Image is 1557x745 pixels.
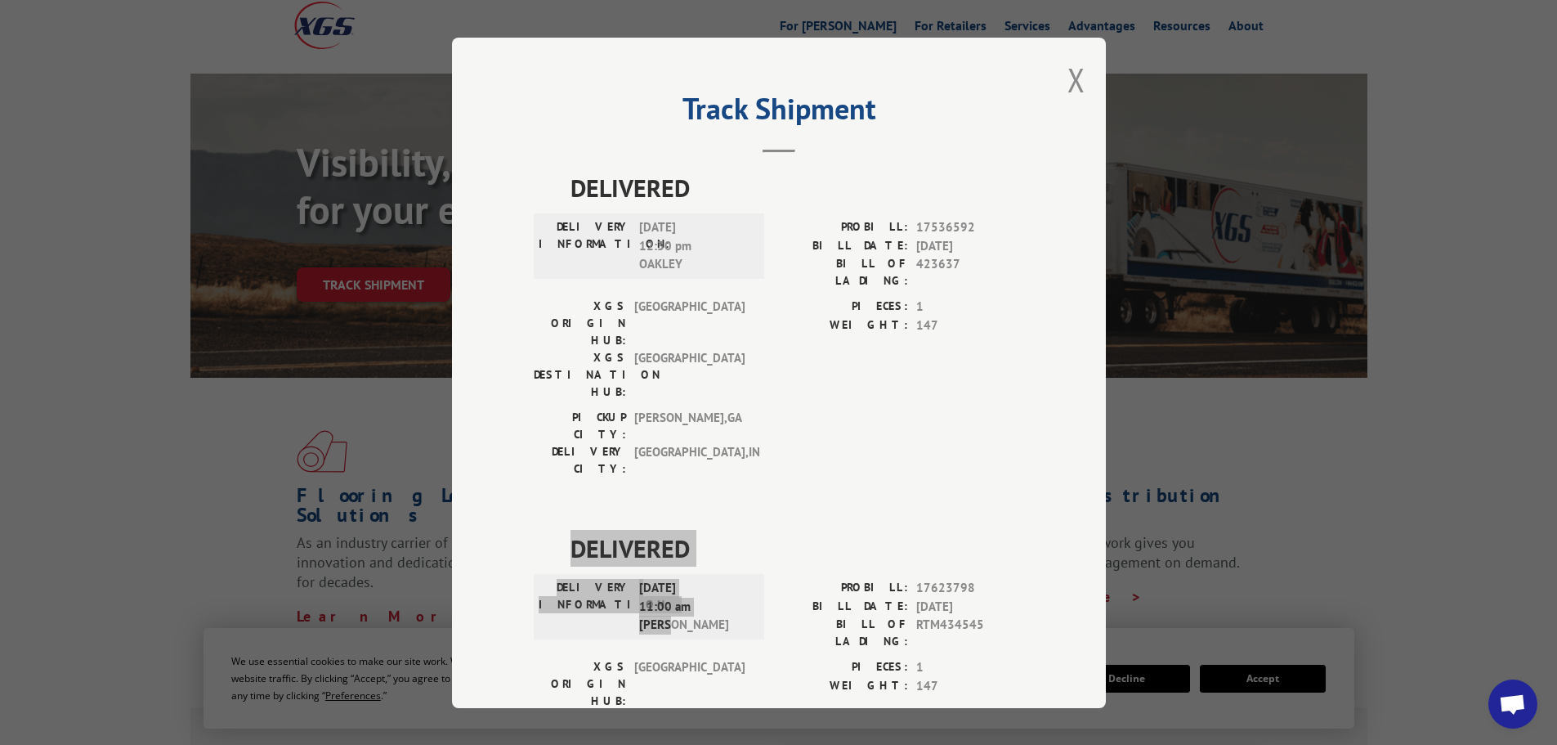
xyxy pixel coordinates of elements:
span: 17536592 [916,218,1024,237]
span: [PERSON_NAME] , GA [634,409,745,443]
span: [DATE] 11:00 am [PERSON_NAME] [639,579,749,635]
label: PIECES: [779,658,908,677]
label: XGS ORIGIN HUB: [534,298,626,349]
span: 17623798 [916,579,1024,598]
label: BILL OF LADING: [779,255,908,289]
label: PROBILL: [779,579,908,598]
span: 147 [916,316,1024,334]
span: 423637 [916,255,1024,289]
label: PICKUP CITY: [534,409,626,443]
label: BILL OF LADING: [779,616,908,650]
span: 147 [916,676,1024,695]
button: Close modal [1067,58,1085,101]
span: [DATE] [916,597,1024,616]
span: [GEOGRAPHIC_DATA] [634,298,745,349]
label: PROBILL: [779,218,908,237]
span: 1 [916,298,1024,316]
label: WEIGHT: [779,316,908,334]
span: [DATE] [916,236,1024,255]
label: BILL DATE: [779,597,908,616]
span: 1 [916,658,1024,677]
span: [GEOGRAPHIC_DATA] [634,349,745,401]
label: WEIGHT: [779,676,908,695]
span: RTM434545 [916,616,1024,650]
label: DELIVERY INFORMATION: [539,218,631,274]
label: BILL DATE: [779,236,908,255]
label: PIECES: [779,298,908,316]
div: Open chat [1488,680,1537,729]
label: DELIVERY CITY: [534,443,626,478]
span: [DATE] 12:30 pm OAKLEY [639,218,749,274]
label: DELIVERY INFORMATION: [539,579,631,635]
span: [GEOGRAPHIC_DATA] [634,658,745,710]
span: DELIVERED [570,169,1024,206]
span: DELIVERED [570,530,1024,567]
h2: Track Shipment [534,97,1024,128]
label: XGS ORIGIN HUB: [534,658,626,710]
span: [GEOGRAPHIC_DATA] , IN [634,443,745,478]
label: XGS DESTINATION HUB: [534,349,626,401]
